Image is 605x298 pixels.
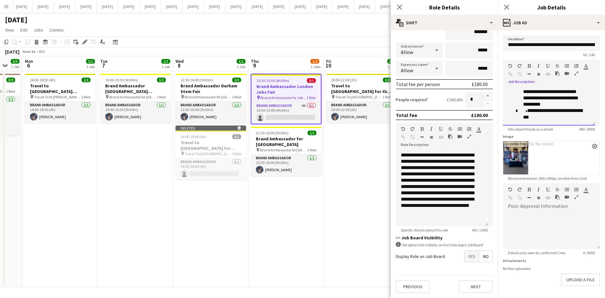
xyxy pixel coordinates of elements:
span: Fri [326,58,331,64]
button: Bold [420,126,424,131]
button: Fullscreen [574,71,579,76]
app-card-role: Brand Ambassador1/112:30-16:00 (3h30m)[PERSON_NAME] [176,102,246,123]
span: 1 Role [383,95,392,99]
button: [DATE] [140,0,161,13]
div: Set options for visibility on the Crew App’s Job Board [396,242,493,248]
span: 1/1 [237,59,245,64]
app-card-role: Brand Ambassador1/120:00-22:00 (2h)[PERSON_NAME] [326,102,397,123]
button: Unordered List [458,126,462,131]
button: Italic [536,63,541,68]
span: 9 [250,62,259,69]
span: Travel To [GEOGRAPHIC_DATA] for the Careers Fair fair on [DATE] [335,95,383,99]
h3: Job Details [498,3,605,11]
span: 1/1 [308,131,316,135]
span: No [479,251,493,262]
span: 1 Role [81,95,90,99]
span: 12:30-16:00 (3h30m) [256,131,289,135]
span: 14:00-18:00 (4h) [30,78,55,82]
div: 1 Job [237,64,245,69]
button: Fullscreen [574,195,579,200]
button: Italic [429,126,434,131]
span: 1 Role [232,151,241,156]
app-job-card: 12:30-16:00 (3h30m)1/1Brand Ambassador for [GEOGRAPHIC_DATA] Brand Ambassador for [GEOGRAPHIC_DAT... [251,127,321,176]
button: [DATE] [118,0,140,13]
span: 3/3 [6,78,15,82]
button: Undo [508,63,512,68]
button: [DATE] [32,0,54,13]
span: 483 / 8000 [574,127,600,131]
span: Mon [25,58,33,64]
span: 1/2 [310,59,319,64]
button: Text Color [584,187,588,192]
span: Thu [251,58,259,64]
button: Underline [546,63,550,68]
span: Brand Ambassador for Jobs Fair [261,95,307,100]
button: HTML Code [439,135,443,140]
button: Clear Formatting [536,72,541,77]
a: Edit [18,26,30,34]
span: 10:30-15:00 (4h30m) [256,78,289,83]
button: Next [459,280,493,293]
span: 3/3 [11,59,20,64]
h3: Brand Ambassador [GEOGRAPHIC_DATA][PERSON_NAME] Jobs Fair [100,83,171,94]
button: Fullscreen [467,134,471,139]
a: View [3,26,16,34]
span: 20:00-22:00 (2h) [331,78,357,82]
a: Comms [47,26,66,34]
div: Total fee [396,112,417,118]
span: Recommendation: 600 x 400px, smaller than 2mb [503,176,592,181]
button: [DATE] [161,0,182,13]
button: HTML Code [546,195,550,200]
button: Ordered List [574,187,579,192]
button: [DATE] [11,0,32,13]
button: Paste as plain text [555,71,560,76]
div: 2 Jobs [311,64,320,69]
span: 1/1 [383,78,392,82]
button: Horizontal Line [420,135,424,140]
span: 1/1 [157,78,166,82]
button: [DATE] [182,0,204,13]
div: 20:00-22:00 (2h)1/1Travel to [GEOGRAPHIC_DATA] for the Careers Fair on [DATE] Travel To [GEOGRAPH... [326,74,397,123]
button: [DATE] [247,0,268,13]
a: Jobs [31,26,46,34]
span: Details only seen by confirmed Crew [503,250,571,255]
span: Jobs [34,27,43,33]
span: 0/1 [307,78,316,83]
span: Brand Ambassador for [GEOGRAPHIC_DATA] [185,95,232,99]
span: Travel To St [PERSON_NAME] for jobs fair on 7th Octoberctober [34,95,81,99]
button: Bold [527,63,531,68]
h3: Job Board Visibility [396,235,493,241]
button: [DATE] [204,0,225,13]
app-card-role: Brand Ambassador1/112:30-16:00 (3h30m)[PERSON_NAME] [251,155,321,176]
button: Redo [517,187,522,192]
button: Text Color [584,63,588,68]
button: Insert video [458,134,462,139]
span: 1/1 [82,78,90,82]
button: Strikethrough [555,187,560,192]
span: 1/1 [161,59,170,64]
span: 6 [24,62,33,69]
button: [DATE] [332,0,354,13]
button: Insert video [565,71,569,76]
span: 401 / 2000 [467,228,493,232]
button: HTML Code [546,72,550,77]
div: 1 Job [11,64,19,69]
h3: Travel to [GEOGRAPHIC_DATA] for the Careers Fair on [DATE] [326,83,397,94]
span: Yes [464,251,479,262]
button: [DATE] [54,0,75,13]
app-job-card: 10:30-15:00 (4h30m)0/1Brand Ambassador London Jobs Fair Brand Ambassador for Jobs Fair1 RoleBrand... [251,74,321,124]
div: Job Ad [498,15,605,30]
span: 14:00-18:00 (4h) [181,134,206,139]
button: Horizontal Line [527,195,531,200]
h3: Brand Ambassador Durham Stem Fair [176,83,246,94]
div: 1 Job [86,64,95,69]
span: Comms [49,27,64,33]
span: 1 Role [157,95,166,99]
span: Week 40 [21,49,37,54]
div: Shift [391,15,498,30]
button: Insert video [565,195,569,200]
button: [DATE] [268,0,290,13]
span: Brand Ambassador for [GEOGRAPHIC_DATA] [260,148,307,152]
button: Italic [536,187,541,192]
